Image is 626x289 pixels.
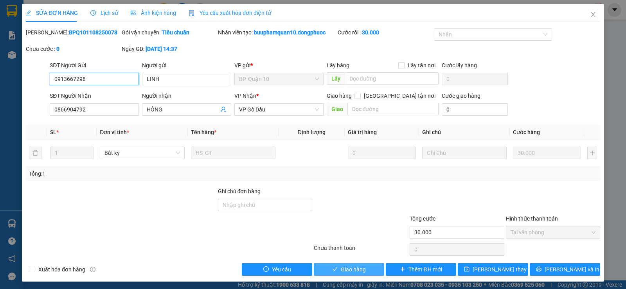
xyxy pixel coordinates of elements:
[239,104,319,115] span: VP Gò Dầu
[122,45,216,53] div: Ngày GD:
[39,50,83,56] span: VPGD1208250007
[587,147,597,159] button: plus
[26,10,31,16] span: edit
[146,46,177,52] b: [DATE] 14:37
[327,103,347,115] span: Giao
[348,129,377,135] span: Giá trị hàng
[473,265,535,274] span: [PERSON_NAME] thay đổi
[263,266,269,273] span: exclamation-circle
[26,45,120,53] div: Chưa cước :
[511,226,595,238] span: Tại văn phòng
[422,147,507,159] input: Ghi Chú
[442,103,508,116] input: Cước giao hàng
[345,72,439,85] input: Dọc đường
[191,147,275,159] input: VD: Bàn, Ghế
[90,10,96,16] span: clock-circle
[442,93,480,99] label: Cước giao hàng
[2,50,83,55] span: [PERSON_NAME]:
[442,62,477,68] label: Cước lấy hàng
[582,4,604,26] button: Close
[189,10,195,16] img: icon
[242,263,312,276] button: exclamation-circleYêu cầu
[50,61,139,70] div: SĐT Người Gửi
[218,28,336,37] div: Nhân viên tạo:
[234,61,324,70] div: VP gửi
[62,23,108,33] span: 01 Võ Văn Truyện, KP.1, Phường 2
[327,62,349,68] span: Lấy hàng
[362,29,379,36] b: 30.000
[272,265,291,274] span: Yêu cầu
[405,61,439,70] span: Lấy tận nơi
[590,11,596,18] span: close
[131,10,136,16] span: picture
[191,129,216,135] span: Tên hàng
[50,92,139,100] div: SĐT Người Nhận
[3,5,38,39] img: logo
[218,199,312,211] input: Ghi chú đơn hàng
[17,57,48,61] span: 08:24:56 [DATE]
[327,93,352,99] span: Giao hàng
[332,266,338,273] span: check
[506,215,558,222] label: Hình thức thanh toán
[327,72,345,85] span: Lấy
[218,188,261,194] label: Ghi chú đơn hàng
[2,57,48,61] span: In ngày:
[26,10,78,16] span: SỬA ĐƠN HÀNG
[50,129,56,135] span: SL
[464,266,469,273] span: save
[458,263,528,276] button: save[PERSON_NAME] thay đổi
[189,10,271,16] span: Yêu cầu xuất hóa đơn điện tử
[314,263,384,276] button: checkGiao hàng
[131,10,176,16] span: Ảnh kiện hàng
[254,29,326,36] b: buuphamquan10.dongphuoc
[348,147,416,159] input: 0
[104,147,180,159] span: Bất kỳ
[90,267,95,272] span: info-circle
[29,169,242,178] div: Tổng: 1
[62,13,105,22] span: Bến xe [GEOGRAPHIC_DATA]
[536,266,541,273] span: printer
[513,129,540,135] span: Cước hàng
[62,35,96,39] span: Hotline: 19001152
[142,61,231,70] div: Người gửi
[442,73,508,85] input: Cước lấy hàng
[298,129,326,135] span: Định lượng
[234,93,256,99] span: VP Nhận
[361,92,439,100] span: [GEOGRAPHIC_DATA] tận nơi
[400,266,405,273] span: plus
[386,263,456,276] button: plusThêm ĐH mới
[142,92,231,100] div: Người nhận
[313,244,409,257] div: Chưa thanh toán
[239,73,319,85] span: BP. Quận 10
[338,28,432,37] div: Cước rồi :
[419,125,510,140] th: Ghi chú
[69,29,117,36] b: BPQ101108250078
[220,106,227,113] span: user-add
[62,4,107,11] strong: ĐỒNG PHƯỚC
[122,28,216,37] div: Gói vận chuyển:
[26,28,120,37] div: [PERSON_NAME]:
[90,10,118,16] span: Lịch sử
[56,46,59,52] b: 0
[162,29,189,36] b: Tiêu chuẩn
[29,147,41,159] button: delete
[530,263,600,276] button: printer[PERSON_NAME] và In
[408,265,442,274] span: Thêm ĐH mới
[545,265,599,274] span: [PERSON_NAME] và In
[513,147,581,159] input: 0
[347,103,439,115] input: Dọc đường
[100,129,129,135] span: Đơn vị tính
[410,215,435,222] span: Tổng cước
[35,265,88,274] span: Xuất hóa đơn hàng
[341,265,366,274] span: Giao hàng
[21,42,96,48] span: -----------------------------------------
